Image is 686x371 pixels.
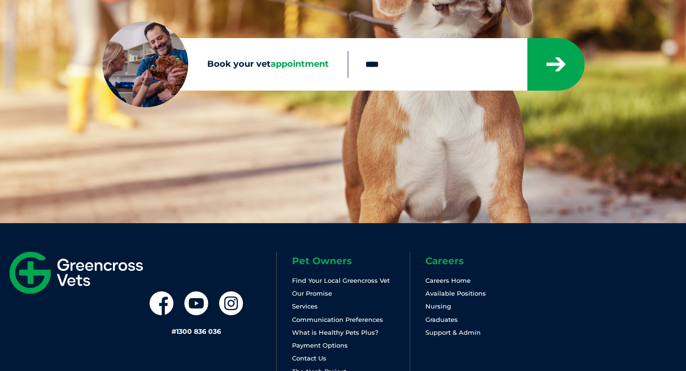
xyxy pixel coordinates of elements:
[425,277,471,284] a: Careers Home
[292,354,326,362] a: Contact Us
[425,316,458,323] a: Graduates
[271,59,329,69] span: appointment
[292,316,383,323] a: Communication Preferences
[171,327,176,336] span: #
[292,289,332,297] a: Our Promise
[292,256,410,266] h6: Pet Owners
[292,277,390,284] a: Find Your Local Greencross Vet
[425,256,543,266] h6: Careers
[292,329,378,336] a: What is Healthy Pets Plus?
[292,341,348,349] a: Payment Options
[425,329,481,336] a: Support & Admin
[425,289,486,297] a: Available Positions
[425,302,451,310] a: Nursing
[292,302,318,310] a: Services
[102,57,348,72] label: Book your vet
[171,327,221,336] a: #1300 836 036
